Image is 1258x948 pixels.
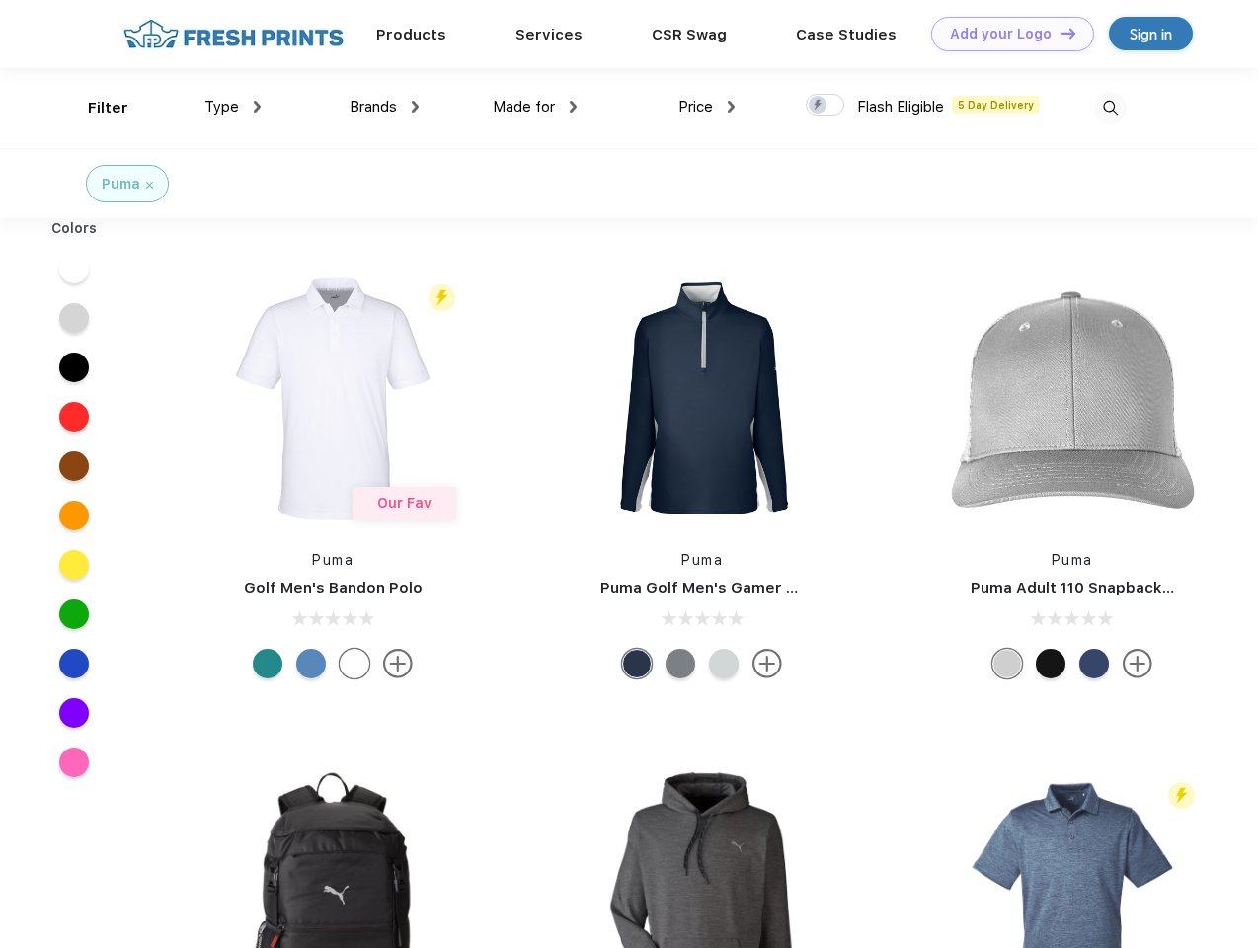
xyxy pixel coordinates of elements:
span: Flash Eligible [857,98,944,116]
span: Brands [350,98,397,116]
img: func=resize&h=266 [941,268,1204,530]
div: Quiet Shade [666,649,695,678]
a: Puma Golf Men's Gamer Golf Quarter-Zip [600,579,912,596]
span: Type [204,98,239,116]
img: flash_active_toggle.svg [1168,782,1195,809]
div: Colors [37,218,113,239]
div: Puma [102,174,140,195]
div: Quarry Brt Whit [992,649,1022,678]
div: Green Lagoon [253,649,282,678]
div: Lake Blue [296,649,326,678]
span: 5 Day Delivery [952,96,1040,114]
div: Sign in [1130,23,1172,45]
img: flash_active_toggle.svg [429,284,455,311]
span: Price [678,98,713,116]
img: dropdown.png [412,101,419,113]
img: dropdown.png [728,101,735,113]
a: Puma [681,552,723,568]
img: dropdown.png [254,101,261,113]
div: Peacoat with Qut Shd [1079,649,1109,678]
img: more.svg [383,649,413,678]
a: Puma [312,552,354,568]
div: Bright White [340,649,369,678]
img: dropdown.png [570,101,577,113]
img: filter_cancel.svg [146,182,153,189]
img: desktop_search.svg [1094,92,1127,124]
img: func=resize&h=266 [571,268,833,530]
a: Services [515,26,583,43]
img: func=resize&h=266 [201,268,464,530]
span: Made for [493,98,555,116]
img: more.svg [752,649,782,678]
img: more.svg [1123,649,1152,678]
a: Sign in [1109,17,1193,50]
div: Add your Logo [950,26,1052,42]
img: fo%20logo%202.webp [118,17,350,51]
img: DT [1061,28,1075,39]
div: Pma Blk with Pma Blk [1036,649,1065,678]
a: Products [376,26,446,43]
div: Navy Blazer [622,649,652,678]
a: Golf Men's Bandon Polo [244,579,423,596]
div: Filter [88,97,128,119]
a: CSR Swag [652,26,727,43]
a: Puma [1052,552,1093,568]
span: Our Fav [377,495,432,511]
div: High Rise [709,649,739,678]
